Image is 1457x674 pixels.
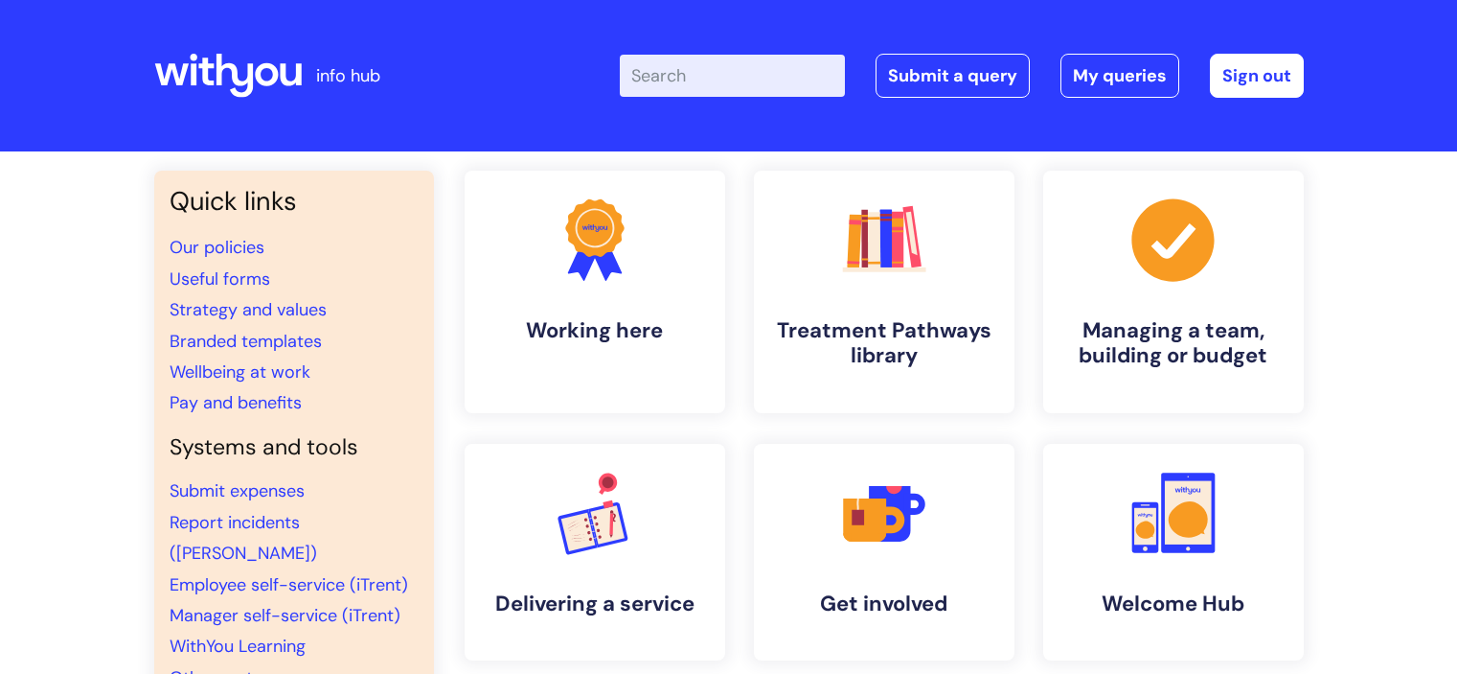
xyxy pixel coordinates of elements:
[465,171,725,413] a: Working here
[754,171,1014,413] a: Treatment Pathways library
[1060,54,1179,98] a: My queries
[170,267,270,291] a: Useful forms
[1059,592,1288,616] h4: Welcome Hub
[1059,318,1288,369] h4: Managing a team, building or budget
[620,55,845,97] input: Search
[480,592,710,616] h4: Delivering a service
[170,391,302,414] a: Pay and benefits
[170,511,317,565] a: Report incidents ([PERSON_NAME])
[876,54,1030,98] a: Submit a query
[465,444,725,661] a: Delivering a service
[170,360,310,383] a: Wellbeing at work
[1043,444,1304,661] a: Welcome Hub
[170,604,400,627] a: Manager self-service (iTrent)
[170,635,306,658] a: WithYou Learning
[170,330,322,353] a: Branded templates
[170,434,419,461] h4: Systems and tools
[316,60,380,91] p: info hub
[769,318,999,369] h4: Treatment Pathways library
[170,236,264,259] a: Our policies
[170,186,419,217] h3: Quick links
[754,444,1014,661] a: Get involved
[480,318,710,343] h4: Working here
[620,54,1304,98] div: | -
[1210,54,1304,98] a: Sign out
[769,592,999,616] h4: Get involved
[170,298,327,321] a: Strategy and values
[170,479,305,502] a: Submit expenses
[1043,171,1304,413] a: Managing a team, building or budget
[170,573,408,596] a: Employee self-service (iTrent)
